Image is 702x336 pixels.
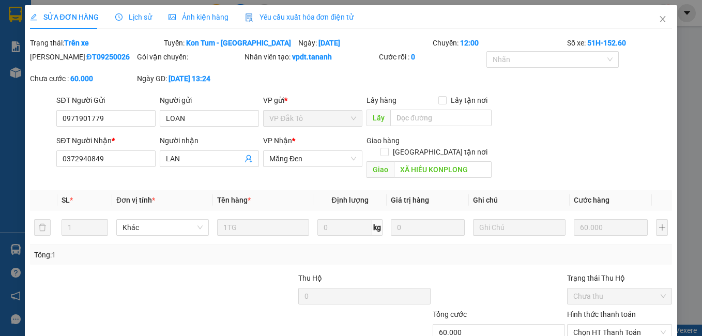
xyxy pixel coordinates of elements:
[318,39,340,47] b: [DATE]
[160,95,259,106] div: Người gửi
[29,37,163,49] div: Trạng thái:
[30,73,135,84] div: Chưa cước :
[169,13,176,21] span: picture
[116,196,155,204] span: Đơn vị tính
[372,219,383,236] span: kg
[163,37,297,49] div: Tuyến:
[567,310,636,318] label: Hình thức thanh toán
[573,288,666,304] span: Chưa thu
[367,110,390,126] span: Lấy
[269,111,356,126] span: VP Đắk Tô
[473,219,566,236] input: Ghi Chú
[379,51,484,63] div: Cước rồi :
[411,53,415,61] b: 0
[432,37,566,49] div: Chuyến:
[367,96,396,104] span: Lấy hàng
[245,13,354,21] span: Yêu cầu xuất hóa đơn điện tử
[169,74,210,83] b: [DATE] 13:24
[87,53,130,61] b: ĐT09250026
[469,190,570,210] th: Ghi chú
[137,73,242,84] div: Ngày GD:
[56,95,156,106] div: SĐT Người Gửi
[656,219,668,236] button: plus
[391,196,429,204] span: Giá trị hàng
[34,219,51,236] button: delete
[70,74,93,83] b: 60.000
[123,220,203,235] span: Khác
[160,135,259,146] div: Người nhận
[433,310,467,318] span: Tổng cước
[217,219,310,236] input: VD: Bàn, Ghế
[263,95,362,106] div: VP gửi
[263,136,292,145] span: VP Nhận
[115,13,123,21] span: clock-circle
[245,13,253,22] img: icon
[391,219,465,236] input: 0
[389,146,492,158] span: [GEOGRAPHIC_DATA] tận nơi
[269,151,356,166] span: Măng Đen
[567,272,673,284] div: Trạng thái Thu Hộ
[648,5,677,34] button: Close
[460,39,479,47] b: 12:00
[587,39,626,47] b: 51H-152.60
[659,15,667,23] span: close
[34,249,272,261] div: Tổng: 1
[245,155,253,163] span: user-add
[30,13,99,21] span: SỬA ĐƠN HÀNG
[62,196,70,204] span: SL
[367,136,400,145] span: Giao hàng
[574,196,609,204] span: Cước hàng
[390,110,492,126] input: Dọc đường
[186,39,291,47] b: Kon Tum - [GEOGRAPHIC_DATA]
[447,95,492,106] span: Lấy tận nơi
[332,196,369,204] span: Định lượng
[292,53,332,61] b: vpdt.tananh
[137,51,242,63] div: Gói vận chuyển:
[574,219,648,236] input: 0
[297,37,432,49] div: Ngày:
[64,39,89,47] b: Trên xe
[217,196,251,204] span: Tên hàng
[394,161,492,178] input: Dọc đường
[245,51,377,63] div: Nhân viên tạo:
[566,37,674,49] div: Số xe:
[56,135,156,146] div: SĐT Người Nhận
[30,13,37,21] span: edit
[115,13,152,21] span: Lịch sử
[367,161,394,178] span: Giao
[298,274,322,282] span: Thu Hộ
[30,51,135,63] div: [PERSON_NAME]:
[169,13,228,21] span: Ảnh kiện hàng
